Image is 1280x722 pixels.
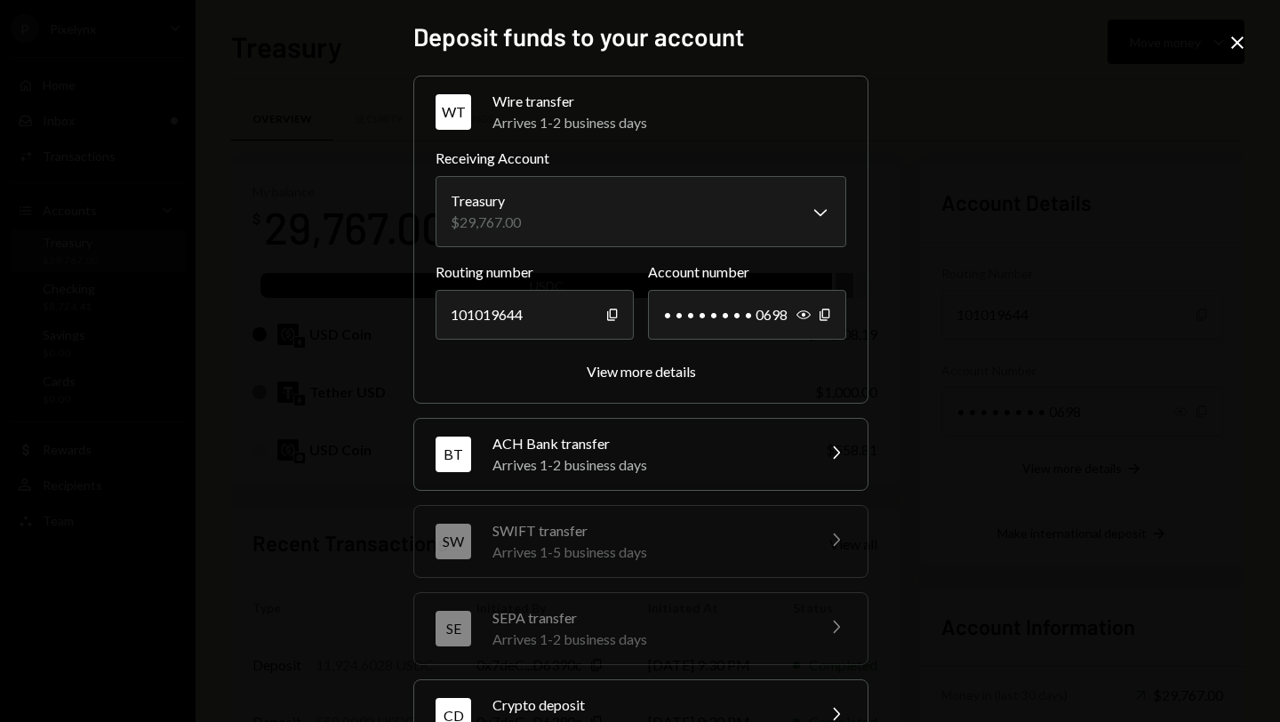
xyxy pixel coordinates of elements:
[414,419,868,490] button: BTACH Bank transferArrives 1-2 business days
[492,607,804,629] div: SEPA transfer
[414,593,868,664] button: SESEPA transferArrives 1-2 business days
[492,112,846,133] div: Arrives 1-2 business days
[436,176,846,247] button: Receiving Account
[648,290,846,340] div: • • • • • • • • 0698
[492,541,804,563] div: Arrives 1-5 business days
[436,261,634,283] label: Routing number
[436,290,634,340] div: 101019644
[413,20,867,54] h2: Deposit funds to your account
[492,454,804,476] div: Arrives 1-2 business days
[436,611,471,646] div: SE
[436,148,846,381] div: WTWire transferArrives 1-2 business days
[587,363,696,380] div: View more details
[492,520,804,541] div: SWIFT transfer
[492,91,846,112] div: Wire transfer
[436,148,846,169] label: Receiving Account
[436,94,471,130] div: WT
[492,629,804,650] div: Arrives 1-2 business days
[587,363,696,381] button: View more details
[492,433,804,454] div: ACH Bank transfer
[414,76,868,148] button: WTWire transferArrives 1-2 business days
[492,694,804,716] div: Crypto deposit
[436,524,471,559] div: SW
[414,506,868,577] button: SWSWIFT transferArrives 1-5 business days
[436,437,471,472] div: BT
[648,261,846,283] label: Account number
